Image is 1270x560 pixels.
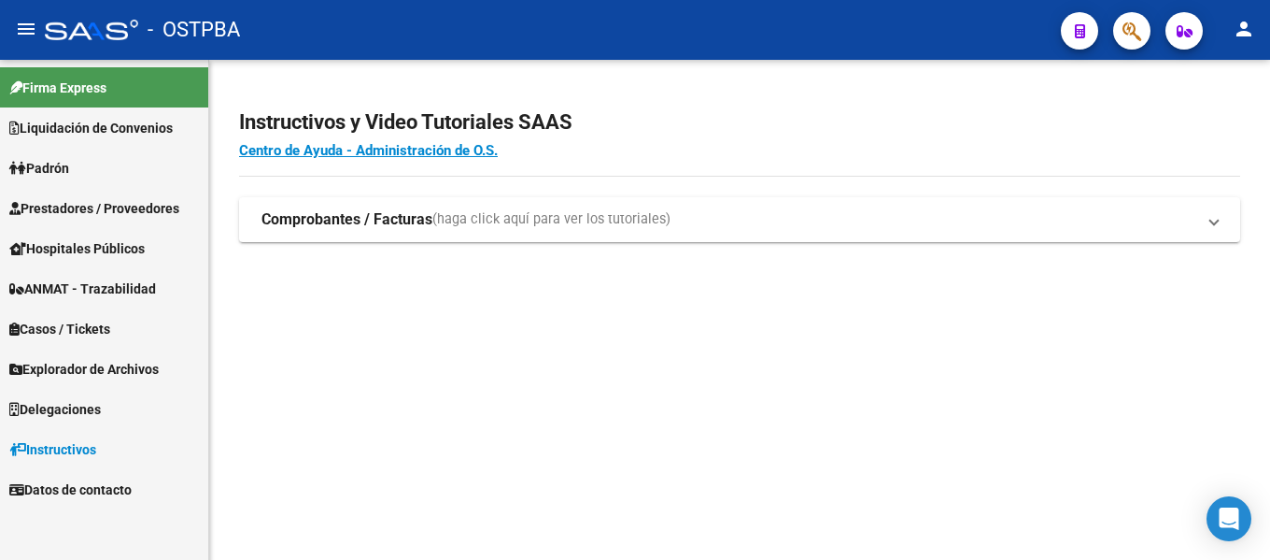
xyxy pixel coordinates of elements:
[9,359,159,380] span: Explorador de Archivos
[1206,496,1251,541] div: Open Intercom Messenger
[9,279,156,299] span: ANMAT - Trazabilidad
[1233,18,1255,40] mat-icon: person
[239,105,1240,140] h2: Instructivos y Video Tutoriales SAAS
[239,197,1240,242] mat-expansion-panel-header: Comprobantes / Facturas(haga click aquí para ver los tutoriales)
[9,480,132,500] span: Datos de contacto
[9,439,96,460] span: Instructivos
[261,209,432,230] strong: Comprobantes / Facturas
[9,158,69,179] span: Padrón
[148,9,240,50] span: - OSTPBA
[9,399,101,420] span: Delegaciones
[239,142,498,159] a: Centro de Ayuda - Administración de O.S.
[9,319,110,339] span: Casos / Tickets
[432,209,670,230] span: (haga click aquí para ver los tutoriales)
[9,238,145,259] span: Hospitales Públicos
[9,118,173,138] span: Liquidación de Convenios
[9,78,106,98] span: Firma Express
[9,198,179,219] span: Prestadores / Proveedores
[15,18,37,40] mat-icon: menu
